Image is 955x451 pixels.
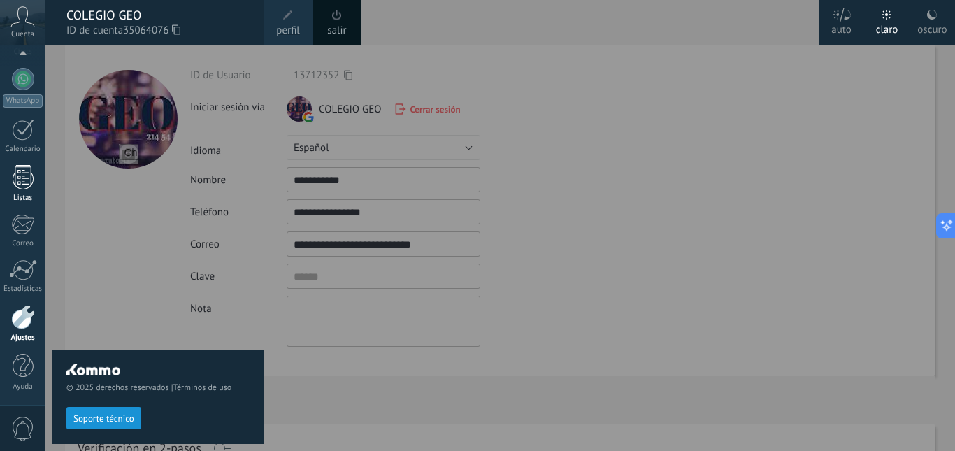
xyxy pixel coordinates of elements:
div: Correo [3,239,43,248]
a: Términos de uso [173,382,231,393]
button: Soporte técnico [66,407,141,429]
div: Calendario [3,145,43,154]
div: Ajustes [3,334,43,343]
a: Soporte técnico [66,413,141,423]
div: Listas [3,194,43,203]
div: auto [831,9,852,45]
span: ID de cuenta [66,23,250,38]
a: salir [327,23,346,38]
div: oscuro [917,9,947,45]
span: © 2025 derechos reservados | [66,382,250,393]
div: Ayuda [3,382,43,392]
span: 35064076 [123,23,180,38]
span: Soporte técnico [73,414,134,424]
div: COLEGIO GEO [66,8,250,23]
div: WhatsApp [3,94,43,108]
span: perfil [276,23,299,38]
span: Cuenta [11,30,34,39]
div: claro [876,9,898,45]
div: Estadísticas [3,285,43,294]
